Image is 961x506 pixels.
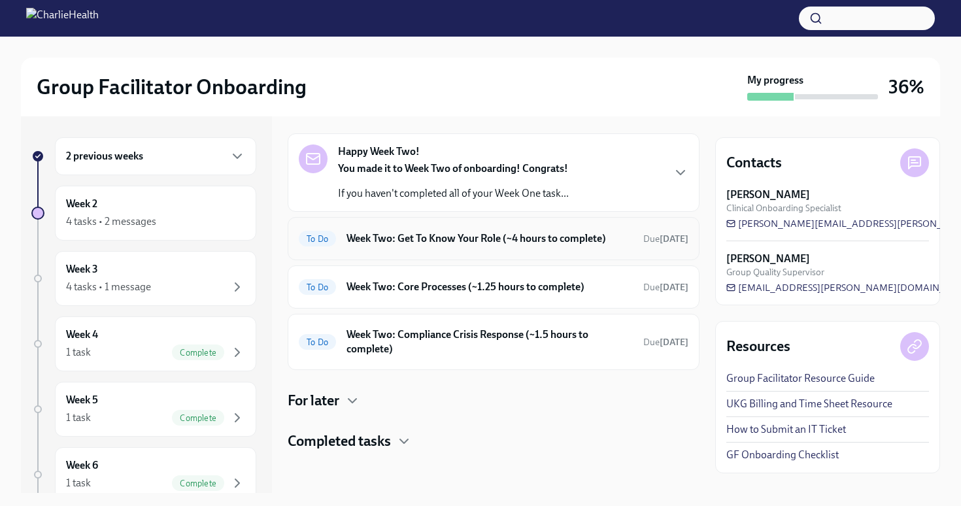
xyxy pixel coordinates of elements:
h6: Week Two: Compliance Crisis Response (~1.5 hours to complete) [346,328,633,356]
a: Week 51 taskComplete [31,382,256,437]
h4: Completed tasks [288,431,391,451]
span: Due [643,337,688,348]
strong: [DATE] [660,282,688,293]
span: Due [643,233,688,245]
span: October 13th, 2025 10:00 [643,336,688,348]
div: 4 tasks • 2 messages [66,214,156,229]
strong: Happy Week Two! [338,144,420,159]
a: Week 61 taskComplete [31,447,256,502]
h6: Week 4 [66,328,98,342]
h6: Week Two: Get To Know Your Role (~4 hours to complete) [346,231,633,246]
h6: Week 5 [66,393,98,407]
img: CharlieHealth [26,8,99,29]
h6: Week 2 [66,197,97,211]
a: To DoWeek Two: Compliance Crisis Response (~1.5 hours to complete)Due[DATE] [299,325,688,359]
h4: For later [288,391,339,411]
span: Due [643,282,688,293]
a: GF Onboarding Checklist [726,448,839,462]
span: Complete [172,348,224,358]
strong: [DATE] [660,337,688,348]
h2: Group Facilitator Onboarding [37,74,307,100]
strong: [PERSON_NAME] [726,252,810,266]
a: Week 24 tasks • 2 messages [31,186,256,241]
span: Complete [172,479,224,488]
a: Week 41 taskComplete [31,316,256,371]
span: To Do [299,234,336,244]
strong: You made it to Week Two of onboarding! Congrats! [338,162,568,175]
div: 1 task [66,476,91,490]
strong: [DATE] [660,233,688,245]
div: For later [288,391,700,411]
div: 2 previous weeks [55,137,256,175]
span: Clinical Onboarding Specialist [726,202,841,214]
h6: Week 3 [66,262,98,277]
h6: Week 6 [66,458,98,473]
span: October 13th, 2025 10:00 [643,233,688,245]
a: Week 34 tasks • 1 message [31,251,256,306]
a: Group Facilitator Resource Guide [726,371,875,386]
a: UKG Billing and Time Sheet Resource [726,397,892,411]
a: To DoWeek Two: Core Processes (~1.25 hours to complete)Due[DATE] [299,277,688,297]
div: Completed tasks [288,431,700,451]
span: Complete [172,413,224,423]
div: 4 tasks • 1 message [66,280,151,294]
h6: 2 previous weeks [66,149,143,163]
span: Group Quality Supervisor [726,266,824,278]
a: How to Submit an IT Ticket [726,422,846,437]
h3: 36% [888,75,924,99]
strong: [PERSON_NAME] [726,188,810,202]
div: 1 task [66,345,91,360]
div: 1 task [66,411,91,425]
span: To Do [299,337,336,347]
span: October 13th, 2025 10:00 [643,281,688,294]
a: To DoWeek Two: Get To Know Your Role (~4 hours to complete)Due[DATE] [299,228,688,249]
h4: Contacts [726,153,782,173]
p: If you haven't completed all of your Week One task... [338,186,569,201]
span: To Do [299,282,336,292]
h4: Resources [726,337,790,356]
strong: My progress [747,73,803,88]
h6: Week Two: Core Processes (~1.25 hours to complete) [346,280,633,294]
